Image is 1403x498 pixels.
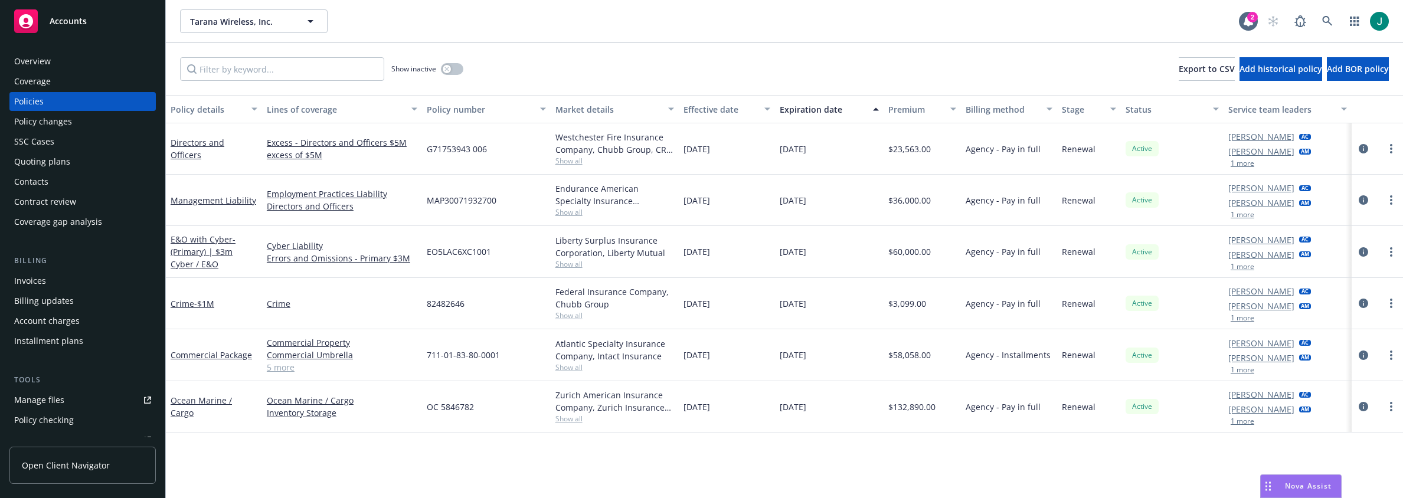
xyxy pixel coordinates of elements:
[1343,9,1366,33] a: Switch app
[180,9,328,33] button: Tarana Wireless, Inc.
[1228,300,1294,312] a: [PERSON_NAME]
[171,137,224,160] a: Directors and Officers
[422,95,550,123] button: Policy number
[1288,9,1312,33] a: Report a Bug
[171,349,252,361] a: Commercial Package
[780,401,806,413] span: [DATE]
[1356,245,1371,259] a: circleInformation
[267,336,418,349] a: Commercial Property
[267,407,418,419] a: Inventory Storage
[267,103,405,116] div: Lines of coverage
[1285,481,1332,491] span: Nova Assist
[1228,130,1294,143] a: [PERSON_NAME]
[1231,366,1254,373] button: 1 more
[1228,337,1294,349] a: [PERSON_NAME]
[1228,248,1294,261] a: [PERSON_NAME]
[961,95,1057,123] button: Billing method
[1130,247,1154,257] span: Active
[1260,474,1342,498] button: Nova Assist
[1228,182,1294,194] a: [PERSON_NAME]
[555,103,661,116] div: Market details
[14,332,83,350] div: Installment plans
[1356,142,1371,156] a: circleInformation
[1228,145,1294,158] a: [PERSON_NAME]
[14,192,76,211] div: Contract review
[888,143,931,155] span: $23,563.00
[262,95,423,123] button: Lines of coverage
[9,212,156,231] a: Coverage gap analysis
[966,194,1041,207] span: Agency - Pay in full
[1179,63,1235,74] span: Export to CSV
[9,5,156,38] a: Accounts
[555,259,674,269] span: Show all
[683,401,710,413] span: [DATE]
[888,194,931,207] span: $36,000.00
[9,255,156,267] div: Billing
[555,234,674,259] div: Liberty Surplus Insurance Corporation, Liberty Mutual
[14,391,64,409] div: Manage files
[14,52,51,71] div: Overview
[683,194,710,207] span: [DATE]
[1247,12,1258,22] div: 2
[9,271,156,290] a: Invoices
[427,297,465,310] span: 82482646
[427,245,491,258] span: EO5LAC6XC1001
[166,95,262,123] button: Policy details
[1228,403,1294,415] a: [PERSON_NAME]
[267,200,418,212] a: Directors and Officers
[14,72,51,91] div: Coverage
[780,297,806,310] span: [DATE]
[267,136,418,161] a: Excess - Directors and Officers $5M excess of $5M
[1356,399,1371,414] a: circleInformation
[555,389,674,414] div: Zurich American Insurance Company, Zurich Insurance Group
[427,349,500,361] span: 711-01-83-80-0001
[1356,193,1371,207] a: circleInformation
[966,401,1041,413] span: Agency - Pay in full
[427,194,496,207] span: MAP30071932700
[966,103,1039,116] div: Billing method
[555,182,674,207] div: Endurance American Specialty Insurance Company, Sompo International, CRC Group
[683,103,757,116] div: Effective date
[1261,475,1276,497] div: Drag to move
[1130,350,1154,361] span: Active
[1062,143,1095,155] span: Renewal
[9,431,156,450] a: Manage exposures
[1228,285,1294,297] a: [PERSON_NAME]
[1384,399,1398,414] a: more
[884,95,960,123] button: Premium
[14,431,89,450] div: Manage exposures
[1057,95,1121,123] button: Stage
[1370,12,1389,31] img: photo
[1062,245,1095,258] span: Renewal
[1062,349,1095,361] span: Renewal
[14,172,48,191] div: Contacts
[780,143,806,155] span: [DATE]
[1384,142,1398,156] a: more
[888,297,926,310] span: $3,099.00
[9,391,156,409] a: Manage files
[780,103,866,116] div: Expiration date
[1384,348,1398,362] a: more
[9,172,156,191] a: Contacts
[427,401,474,413] span: OC 5846782
[1384,296,1398,310] a: more
[551,95,679,123] button: Market details
[1231,314,1254,322] button: 1 more
[267,297,418,310] a: Crime
[683,245,710,258] span: [DATE]
[267,349,418,361] a: Commercial Umbrella
[267,188,418,200] a: Employment Practices Liability
[555,207,674,217] span: Show all
[1228,388,1294,401] a: [PERSON_NAME]
[180,57,384,81] input: Filter by keyword...
[267,240,418,252] a: Cyber Liability
[1126,103,1206,116] div: Status
[966,297,1041,310] span: Agency - Pay in full
[171,103,244,116] div: Policy details
[1062,297,1095,310] span: Renewal
[1130,143,1154,154] span: Active
[1228,196,1294,209] a: [PERSON_NAME]
[427,103,532,116] div: Policy number
[780,349,806,361] span: [DATE]
[683,297,710,310] span: [DATE]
